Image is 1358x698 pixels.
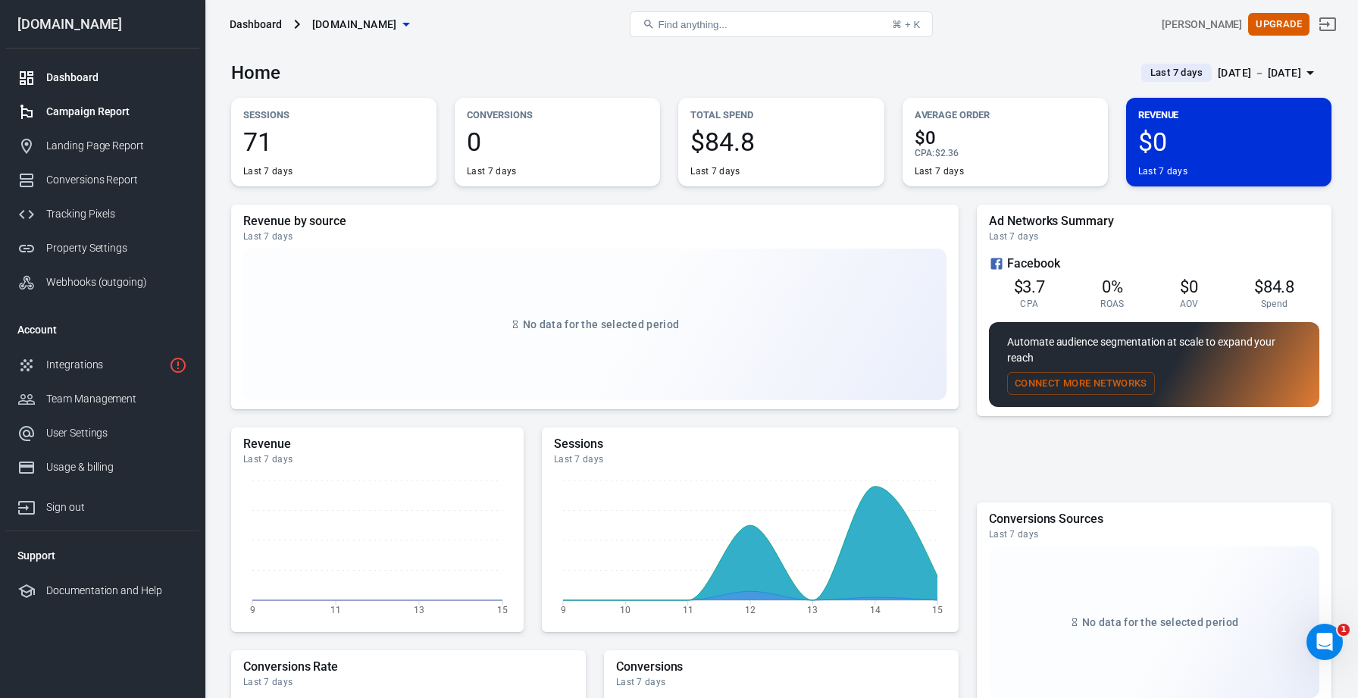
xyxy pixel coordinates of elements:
a: Conversions Report [5,163,199,197]
div: AnyTrack says… [12,138,291,205]
tspan: 15 [497,604,508,615]
h5: Revenue [243,437,512,452]
div: Integrations [46,357,163,373]
tspan: 13 [414,604,424,615]
button: Home [237,6,266,35]
div: ⌘ + K [892,19,920,30]
a: Integrations [5,348,199,382]
h5: Revenue by source [243,214,947,229]
tspan: 13 [807,604,818,615]
div: Tracking Pixels [46,206,187,222]
span: $3.7 [1014,277,1046,296]
button: Emoji picker [23,496,36,509]
a: Usage & billing [5,450,199,484]
p: Average Order [915,107,1096,123]
span: Spend [1261,298,1288,310]
div: Sign out [46,499,187,515]
div: Last 7 days [243,165,293,177]
span: 0 [467,129,648,155]
tspan: 9 [561,604,566,615]
button: Find anything...⌘ + K [630,11,933,37]
button: Upgrade [1248,13,1309,36]
button: Last 7 days[DATE] － [DATE] [1129,61,1331,86]
span: planningmogul.com [312,15,397,34]
div: [DOMAIN_NAME] [5,17,199,31]
div: How can I help? [24,147,108,162]
div: Last 7 days [467,165,516,177]
span: AOV [1180,298,1199,310]
h5: Ad Networks Summary [989,214,1319,229]
iframe: Intercom live chat [1306,624,1343,660]
div: Property Settings [46,240,187,256]
span: ROAS [1100,298,1124,310]
div: Last 7 days [989,528,1319,540]
div: Hi there! You're speaking with AnyTrack AI Agent. I'm well trained and ready to assist you [DATE]... [24,68,236,127]
a: Team Management [5,382,199,416]
div: Webhooks (outgoing) [46,274,187,290]
textarea: Ask a question… [13,465,290,490]
div: Documentation and Help [46,583,187,599]
button: Connect More Networks [1007,372,1155,396]
span: $84.8 [1254,277,1295,296]
tspan: 11 [330,604,341,615]
div: Hi there! You're speaking with AnyTrack AI Agent. I'm well trained and ready to assist you [DATE]... [12,59,249,136]
p: The team can also help [74,19,189,34]
div: Account id: NIz8LqcE [1162,17,1242,33]
span: 1 [1338,624,1350,636]
tspan: 12 [745,604,756,615]
span: $0 [915,129,1096,147]
tspan: 15 [932,604,943,615]
svg: 1 networks not verified yet [169,356,187,374]
img: Profile image for AnyTrack [43,8,67,33]
p: Automate audience segmentation at scale to expand your reach [1007,334,1301,366]
div: Close [266,6,293,33]
div: How can I help?AnyTrack • Just now [12,138,120,171]
span: $2.36 [935,148,959,158]
span: 71 [243,129,424,155]
a: Webhooks (outgoing) [5,265,199,299]
li: Support [5,537,199,574]
h5: Sessions [554,437,947,452]
div: User Settings [46,425,187,441]
a: Sign out [5,484,199,524]
div: Last 7 days [915,165,964,177]
div: Dashboard [46,70,187,86]
span: CPA [1020,298,1038,310]
div: Campaign Report [46,104,187,120]
li: Account [5,311,199,348]
span: Last 7 days [1144,65,1209,80]
button: Upload attachment [72,496,84,509]
p: Conversions [467,107,648,123]
h1: AnyTrack [74,8,128,19]
div: AnyTrack says… [12,59,291,138]
div: Last 7 days [616,676,947,688]
h5: Conversions [616,659,947,675]
a: Campaign Report [5,95,199,129]
div: Landing Page Report [46,138,187,154]
h3: Home [231,62,280,83]
div: Last 7 days [989,230,1319,243]
a: User Settings [5,416,199,450]
a: Tracking Pixels [5,197,199,231]
span: No data for the selected period [523,318,679,330]
tspan: 14 [870,604,881,615]
span: 0% [1102,277,1123,296]
p: Sessions [243,107,424,123]
button: [DOMAIN_NAME] [306,11,415,39]
a: Landing Page Report [5,129,199,163]
div: Usage & billing [46,459,187,475]
div: Last 7 days [243,453,512,465]
span: $0 [1138,129,1319,155]
div: Facebook [989,255,1319,273]
div: Last 7 days [243,230,947,243]
a: Dashboard [5,61,199,95]
h5: Conversions Sources [989,512,1319,527]
tspan: 10 [620,604,630,615]
div: Last 7 days [1138,165,1187,177]
span: $84.8 [690,129,871,155]
tspan: 9 [250,604,255,615]
svg: Facebook Ads [989,255,1004,273]
div: Last 7 days [690,165,740,177]
tspan: 11 [683,604,693,615]
span: No data for the selected period [1082,616,1238,628]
